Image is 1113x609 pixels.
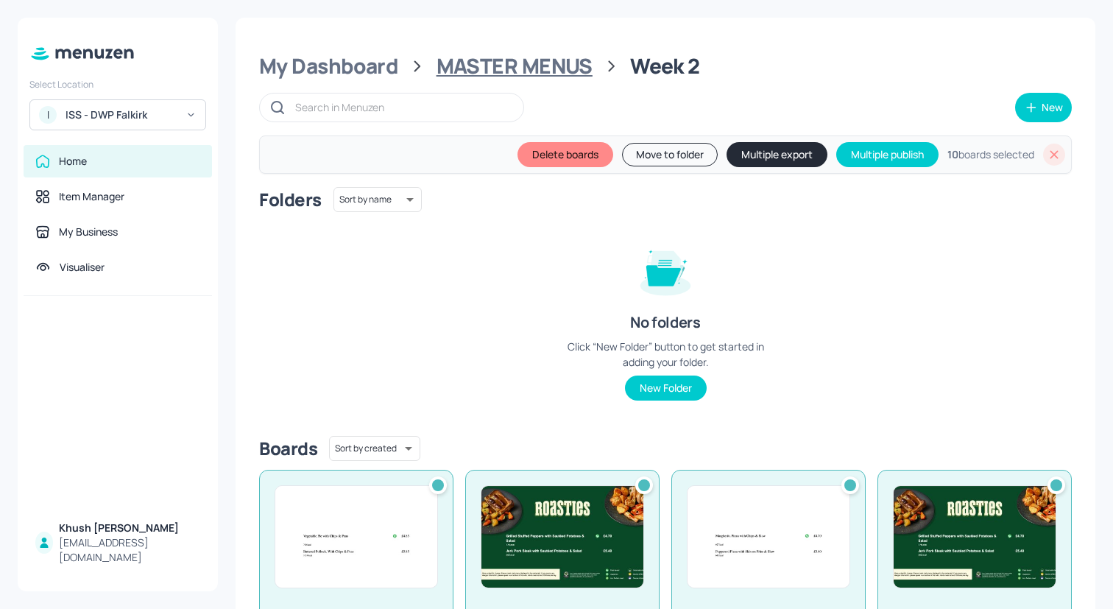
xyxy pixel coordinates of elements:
div: MASTER MENUS [437,53,593,80]
img: folder-empty [629,233,702,306]
div: Home [59,154,87,169]
div: Sort by name [333,185,422,214]
div: Click “New Folder” button to get started in adding your folder. [555,339,776,370]
div: Sort by created [329,434,420,463]
div: Folders [259,188,322,211]
div: [EMAIL_ADDRESS][DOMAIN_NAME] [59,535,200,565]
button: Multiple export [727,142,827,167]
div: Boards [259,437,317,460]
img: 2025-10-13-176034404374302mawwnt0p7w.jpeg [275,486,437,588]
button: Delete boards [517,142,613,167]
div: Item Manager [59,189,124,204]
div: My Dashboard [259,53,398,80]
div: boards selected [947,147,1034,162]
button: Multiple publish [836,142,939,167]
div: Khush [PERSON_NAME] [59,521,200,535]
input: Search in Menuzen [295,96,509,118]
div: Visualiser [60,260,105,275]
div: Week 2 [630,53,700,80]
div: Select Location [29,78,206,91]
div: I [39,106,57,124]
b: 10 [947,147,958,161]
button: New [1015,93,1072,122]
button: Move to folder [622,143,718,166]
img: 2025-10-13-1760343687199cziycqw447p.jpeg [688,486,849,588]
div: ISS - DWP Falkirk [66,108,177,122]
img: 2025-09-18-1758197754598idefmfav3fa.jpeg [481,486,643,588]
div: My Business [59,225,118,239]
img: 2025-09-18-1758197754598idefmfav3fa.jpeg [894,486,1056,588]
button: New Folder [625,376,707,401]
div: No folders [630,312,700,333]
div: New [1042,102,1063,113]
